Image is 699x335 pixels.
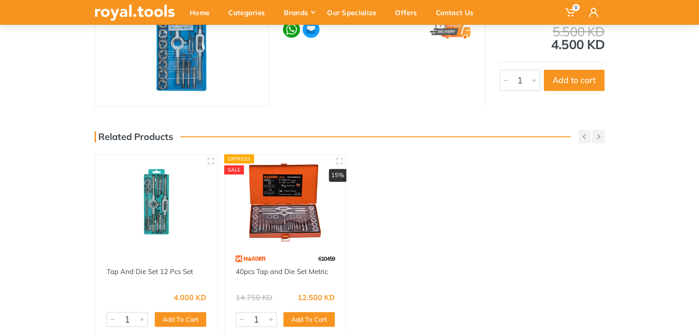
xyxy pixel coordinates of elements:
div: SALE [224,165,244,174]
div: Express [224,154,254,163]
div: Home [183,3,222,22]
div: 5.500 KD [500,25,604,38]
div: 4.500 KD [500,25,604,51]
button: Add To Cart [155,312,206,327]
div: Our Specialize [321,3,389,22]
img: Royal Tools - 40pcs Tap and Die Set Metric [233,163,338,241]
button: Add To Cart [283,312,335,327]
img: 1.webp [107,251,126,267]
img: express.png [430,20,471,39]
div: 15% [329,169,346,182]
div: 4.000 KD [174,294,206,301]
div: Categories [222,3,277,22]
div: Offers [389,3,429,22]
img: Royal Tools - Tap And Die Set 12 Pcs Set [104,163,209,241]
a: Tap And Die Set 12 Pcs Set [107,267,193,276]
img: royal.tools Logo [95,5,175,21]
h3: Related Products [95,131,173,142]
div: Brands [277,3,321,22]
img: 121.webp [236,251,266,267]
span: 0 [572,4,580,11]
span: 610459 [318,255,335,262]
img: wa.webp [283,21,300,38]
div: Contact Us [429,3,486,22]
a: 40pcs Tap and Die Set Metric [236,267,328,276]
img: ma.webp [302,20,320,39]
button: Add to cart [544,70,604,91]
div: 14.750 KD [236,294,272,301]
div: 12.500 KD [298,294,335,301]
